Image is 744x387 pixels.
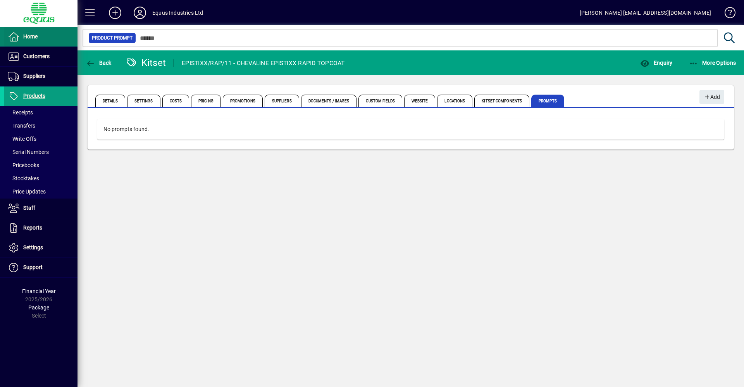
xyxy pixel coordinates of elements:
[92,34,133,42] span: Product Prompt
[699,90,724,104] button: Add
[8,109,33,116] span: Receipts
[152,7,203,19] div: Equus Industries Ltd
[4,119,77,132] a: Transfers
[638,56,674,70] button: Enquiry
[23,244,43,251] span: Settings
[8,188,46,195] span: Price Updates
[8,162,39,168] span: Pricebooks
[191,95,221,107] span: Pricing
[4,27,77,47] a: Home
[4,258,77,277] a: Support
[23,33,38,40] span: Home
[301,95,357,107] span: Documents / Images
[4,185,77,198] a: Price Updates
[23,264,43,270] span: Support
[404,95,436,107] span: Website
[4,106,77,119] a: Receipts
[474,95,529,107] span: Kitset Components
[689,60,736,66] span: More Options
[23,53,50,59] span: Customers
[28,304,49,311] span: Package
[23,93,45,99] span: Products
[437,95,472,107] span: Locations
[95,95,125,107] span: Details
[86,60,112,66] span: Back
[265,95,299,107] span: Suppliers
[4,172,77,185] a: Stocktakes
[4,159,77,172] a: Pricebooks
[531,95,564,107] span: Prompts
[126,57,166,69] div: Kitset
[4,132,77,145] a: Write Offs
[4,47,77,66] a: Customers
[162,95,189,107] span: Costs
[703,91,720,104] span: Add
[580,7,711,19] div: [PERSON_NAME] [EMAIL_ADDRESS][DOMAIN_NAME]
[127,95,160,107] span: Settings
[182,57,345,69] div: EPISTIXX/RAP/11 - CHEVALINE EPISTIXX RAPID TOPCOAT
[8,175,39,181] span: Stocktakes
[640,60,672,66] span: Enquiry
[8,149,49,155] span: Serial Numbers
[97,119,724,140] div: No prompts found.
[77,56,120,70] app-page-header-button: Back
[223,95,263,107] span: Promotions
[719,2,734,27] a: Knowledge Base
[8,136,36,142] span: Write Offs
[22,288,56,294] span: Financial Year
[4,145,77,159] a: Serial Numbers
[84,56,114,70] button: Back
[103,6,127,20] button: Add
[4,238,77,257] a: Settings
[4,218,77,238] a: Reports
[23,225,42,231] span: Reports
[8,123,35,129] span: Transfers
[358,95,402,107] span: Custom Fields
[4,199,77,218] a: Staff
[687,56,738,70] button: More Options
[23,73,45,79] span: Suppliers
[127,6,152,20] button: Profile
[4,67,77,86] a: Suppliers
[23,205,35,211] span: Staff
